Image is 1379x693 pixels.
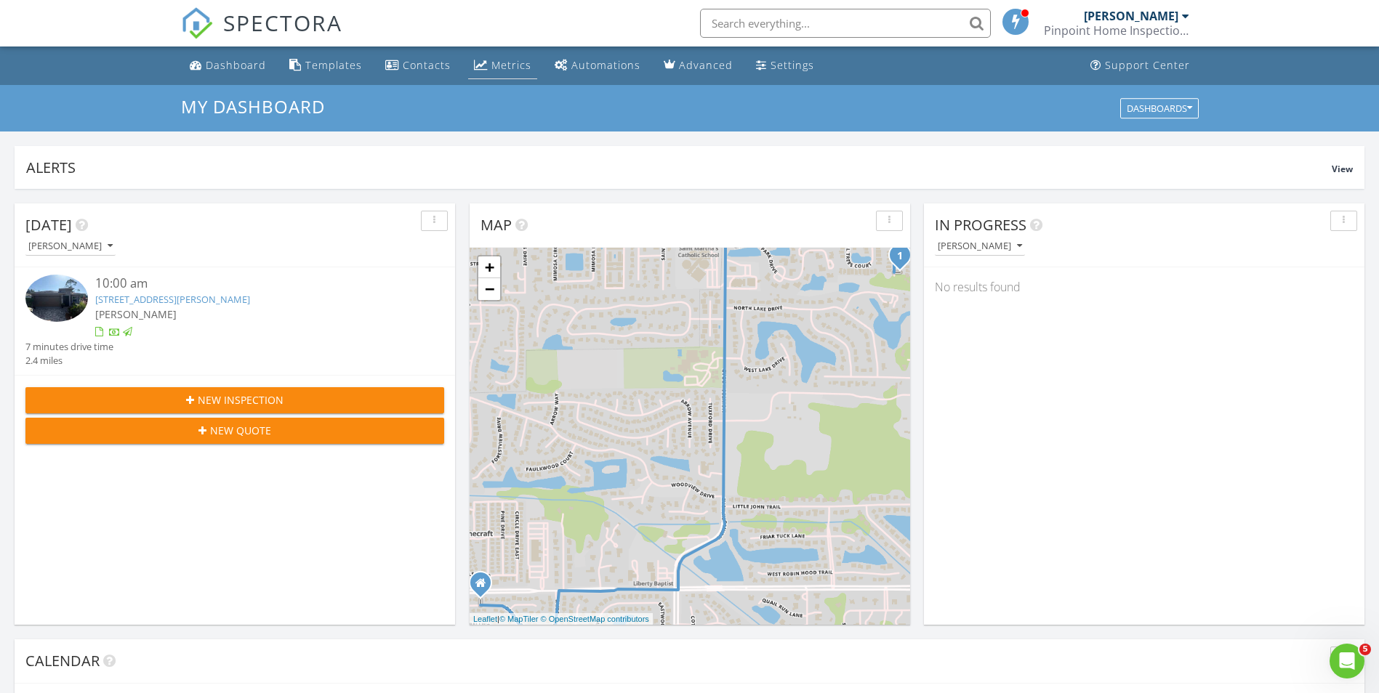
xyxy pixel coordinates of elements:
div: 2.4 miles [25,354,113,368]
button: [PERSON_NAME] [935,237,1025,256]
div: Metrics [491,58,531,72]
div: Dashboards [1127,103,1192,113]
img: The Best Home Inspection Software - Spectora [181,7,213,39]
span: Calendar [25,651,100,670]
a: [STREET_ADDRESS][PERSON_NAME] [95,293,250,306]
a: Leaflet [473,615,497,623]
div: Dashboard [206,58,266,72]
div: [PERSON_NAME] [1084,9,1178,23]
a: SPECTORA [181,20,342,50]
div: Support Center [1105,58,1190,72]
div: 10:00 am [95,275,409,293]
a: Zoom out [478,278,500,300]
div: 7 minutes drive time [25,340,113,354]
button: [PERSON_NAME] [25,237,116,256]
a: Templates [284,52,368,79]
a: Settings [750,52,820,79]
a: Metrics [468,52,537,79]
a: Advanced [658,52,739,79]
span: Map [481,215,512,235]
span: New Quote [210,423,271,438]
a: Contacts [379,52,457,79]
a: 10:00 am [STREET_ADDRESS][PERSON_NAME] [PERSON_NAME] 7 minutes drive time 2.4 miles [25,275,444,368]
a: Zoom in [478,256,500,278]
div: [PERSON_NAME] [938,241,1022,251]
div: Settings [771,58,814,72]
input: Search everything... [700,9,991,38]
div: No results found [924,267,1364,307]
button: New Inspection [25,387,444,413]
iframe: Intercom live chat [1330,644,1364,678]
div: 3901 Gatewood Drive, Sarasota FL 34232 [481,583,489,591]
span: [PERSON_NAME] [95,307,177,321]
div: | [470,613,653,625]
a: © OpenStreetMap contributors [541,615,649,623]
span: View [1332,163,1353,175]
span: In Progress [935,215,1026,235]
div: Contacts [403,58,451,72]
a: © MapTiler [499,615,539,623]
a: Automations (Basic) [549,52,646,79]
div: Automations [571,58,640,72]
button: Dashboards [1120,98,1199,118]
span: [DATE] [25,215,72,235]
div: Advanced [679,58,733,72]
div: [PERSON_NAME] [28,241,113,251]
span: New Inspection [198,392,284,408]
div: Templates [305,58,362,72]
span: My Dashboard [181,94,325,118]
a: Support Center [1085,52,1196,79]
div: Alerts [26,158,1332,177]
span: SPECTORA [223,7,342,38]
img: 9360383%2Fcover_photos%2FJKKVyW4nH3v4hzjXNTVD%2Fsmall.9360383-1756402063127 [25,275,88,322]
i: 1 [897,251,903,262]
div: Pinpoint Home Inspections LLC [1044,23,1189,38]
div: 133 Tucker Ave, Sarasota, FL 34232 [900,255,909,264]
span: 5 [1359,644,1371,655]
a: Dashboard [184,52,272,79]
button: New Quote [25,418,444,444]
